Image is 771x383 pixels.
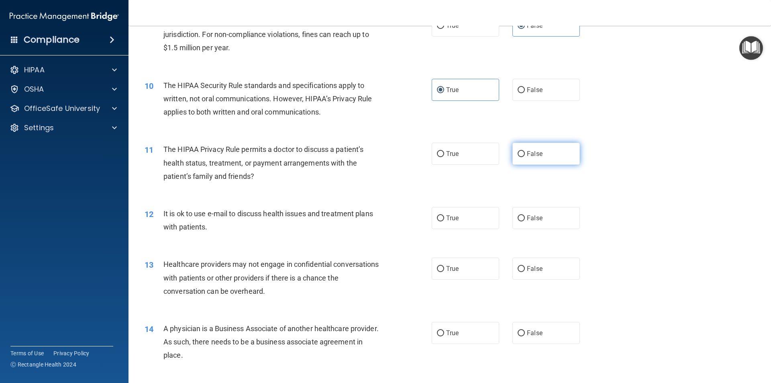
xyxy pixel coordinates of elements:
[446,86,459,94] span: True
[145,81,153,91] span: 10
[518,215,525,221] input: False
[145,145,153,155] span: 11
[24,65,45,75] p: HIPAA
[163,260,379,295] span: Healthcare providers may not engage in confidential conversations with patients or other provider...
[527,150,543,158] span: False
[437,23,444,29] input: True
[10,349,44,357] a: Terms of Use
[10,123,117,133] a: Settings
[10,360,76,369] span: Ⓒ Rectangle Health 2024
[145,260,153,270] span: 13
[446,329,459,337] span: True
[518,23,525,29] input: False
[446,214,459,222] span: True
[24,104,100,113] p: OfficeSafe University
[163,17,380,52] span: HIPAA’s Privacy and Security Rules are governed under each states jurisdiction. For non-complianc...
[24,34,80,45] h4: Compliance
[145,324,153,334] span: 14
[518,87,525,93] input: False
[145,17,153,27] span: 09
[527,22,543,29] span: False
[163,324,379,359] span: A physician is a Business Associate of another healthcare provider. As such, there needs to be a ...
[10,84,117,94] a: OSHA
[53,349,90,357] a: Privacy Policy
[527,86,543,94] span: False
[518,330,525,336] input: False
[145,209,153,219] span: 12
[527,265,543,272] span: False
[518,151,525,157] input: False
[437,151,444,157] input: True
[24,123,54,133] p: Settings
[163,209,373,231] span: It is ok to use e-mail to discuss health issues and treatment plans with patients.
[446,265,459,272] span: True
[10,65,117,75] a: HIPAA
[446,22,459,29] span: True
[527,329,543,337] span: False
[163,81,372,116] span: The HIPAA Security Rule standards and specifications apply to written, not oral communications. H...
[739,36,763,60] button: Open Resource Center
[163,145,363,180] span: The HIPAA Privacy Rule permits a doctor to discuss a patient’s health status, treatment, or payme...
[24,84,44,94] p: OSHA
[10,104,117,113] a: OfficeSafe University
[437,215,444,221] input: True
[527,214,543,222] span: False
[446,150,459,158] span: True
[437,330,444,336] input: True
[10,8,119,25] img: PMB logo
[518,266,525,272] input: False
[731,328,761,358] iframe: Drift Widget Chat Controller
[437,87,444,93] input: True
[437,266,444,272] input: True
